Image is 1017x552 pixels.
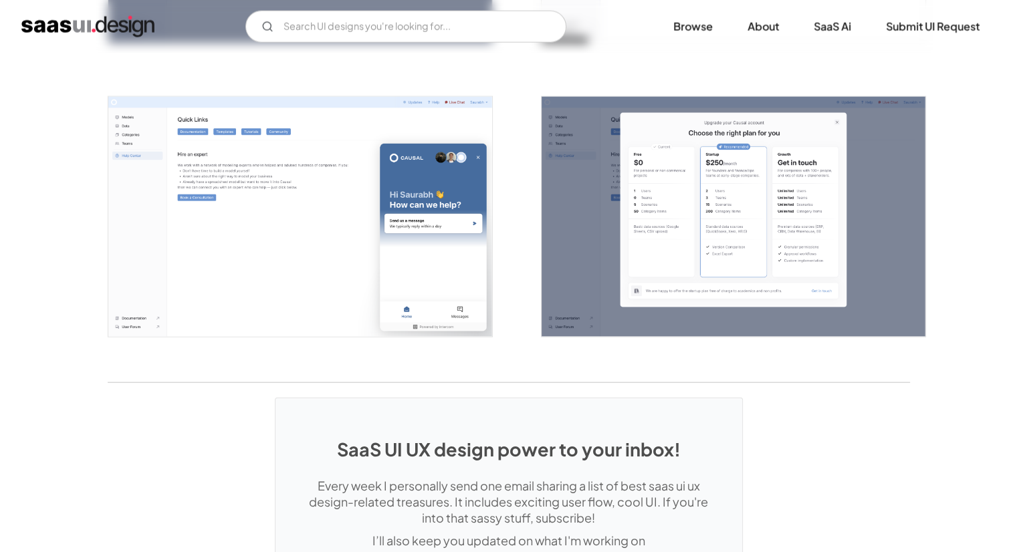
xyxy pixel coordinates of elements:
img: 644924fe5029451610043032_Causal%20Upgrade%20Screen.png [542,97,925,337]
a: Browse [657,12,729,41]
p: I’ll also keep you updated on what I'm working on [302,533,715,549]
h1: SaaS UI UX design power to your inbox! [302,438,715,460]
a: open lightbox [108,97,492,337]
p: Every week I personally send one email sharing a list of best saas ui ux design-related treasures... [302,478,715,526]
a: About [731,12,795,41]
a: open lightbox [542,97,925,337]
a: SaaS Ai [798,12,867,41]
a: home [21,16,154,37]
form: Email Form [245,11,566,43]
img: 644924fd6a7d95d9fcab1327_Causal%20Live%20Chat%20Screen.png [108,97,492,337]
a: Submit UI Request [870,12,996,41]
input: Search UI designs you're looking for... [245,11,566,43]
